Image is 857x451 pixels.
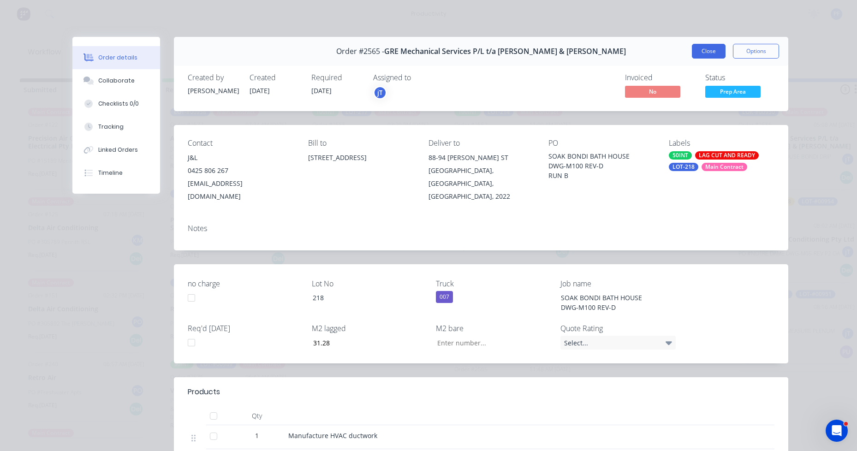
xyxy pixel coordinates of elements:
[288,431,377,440] span: Manufacture HVAC ductwork
[705,86,761,100] button: Prep Area
[308,151,414,164] div: [STREET_ADDRESS]
[705,86,761,97] span: Prep Area
[188,224,774,233] div: Notes
[255,431,259,440] span: 1
[705,73,774,82] div: Status
[72,138,160,161] button: Linked Orders
[188,151,293,164] div: J&L
[702,163,747,171] div: Main Contract
[250,73,300,82] div: Created
[72,115,160,138] button: Tracking
[436,291,453,303] div: 007
[695,151,759,160] div: LAG CUT AND READY
[229,407,285,425] div: Qty
[311,73,362,82] div: Required
[188,278,303,289] label: no charge
[188,177,293,203] div: [EMAIL_ADDRESS][DOMAIN_NAME]
[560,278,676,289] label: Job name
[336,47,384,56] span: Order #2565 -
[312,278,427,289] label: Lot No
[625,73,694,82] div: Invoiced
[188,323,303,334] label: Req'd [DATE]
[98,77,135,85] div: Collaborate
[669,139,774,148] div: Labels
[428,139,534,148] div: Deliver to
[826,420,848,442] iframe: Intercom live chat
[553,291,669,314] div: SOAK BONDI BATH HOUSE DWG-M100 REV-D
[669,163,698,171] div: LOT-218
[250,86,270,95] span: [DATE]
[428,151,534,203] div: 88-94 [PERSON_NAME] ST[GEOGRAPHIC_DATA], [GEOGRAPHIC_DATA], [GEOGRAPHIC_DATA], 2022
[669,151,692,160] div: 50INT
[72,92,160,115] button: Checklists 0/0
[188,73,238,82] div: Created by
[560,336,676,350] div: Select...
[188,139,293,148] div: Contact
[98,100,139,108] div: Checklists 0/0
[188,86,238,95] div: [PERSON_NAME]
[305,291,421,304] div: 218
[308,139,414,148] div: Bill to
[692,44,726,59] button: Close
[98,169,123,177] div: Timeline
[98,146,138,154] div: Linked Orders
[188,164,293,177] div: 0425 806 267
[436,278,551,289] label: Truck
[305,336,427,350] input: Enter number...
[548,151,654,180] div: SOAK BONDI BATH HOUSE DWG-M100 REV-D RUN B
[384,47,626,56] span: GRE Mechanical Services P/L t/a [PERSON_NAME] & [PERSON_NAME]
[373,86,387,100] button: jT
[98,123,124,131] div: Tracking
[429,336,551,350] input: Enter number...
[373,73,465,82] div: Assigned to
[560,323,676,334] label: Quote Rating
[625,86,680,97] span: No
[428,164,534,203] div: [GEOGRAPHIC_DATA], [GEOGRAPHIC_DATA], [GEOGRAPHIC_DATA], 2022
[311,86,332,95] span: [DATE]
[72,161,160,184] button: Timeline
[428,151,534,164] div: 88-94 [PERSON_NAME] ST
[188,151,293,203] div: J&L0425 806 267[EMAIL_ADDRESS][DOMAIN_NAME]
[188,386,220,398] div: Products
[72,69,160,92] button: Collaborate
[436,323,551,334] label: M2 bare
[733,44,779,59] button: Options
[72,46,160,69] button: Order details
[312,323,427,334] label: M2 lagged
[308,151,414,181] div: [STREET_ADDRESS]
[98,53,137,62] div: Order details
[548,139,654,148] div: PO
